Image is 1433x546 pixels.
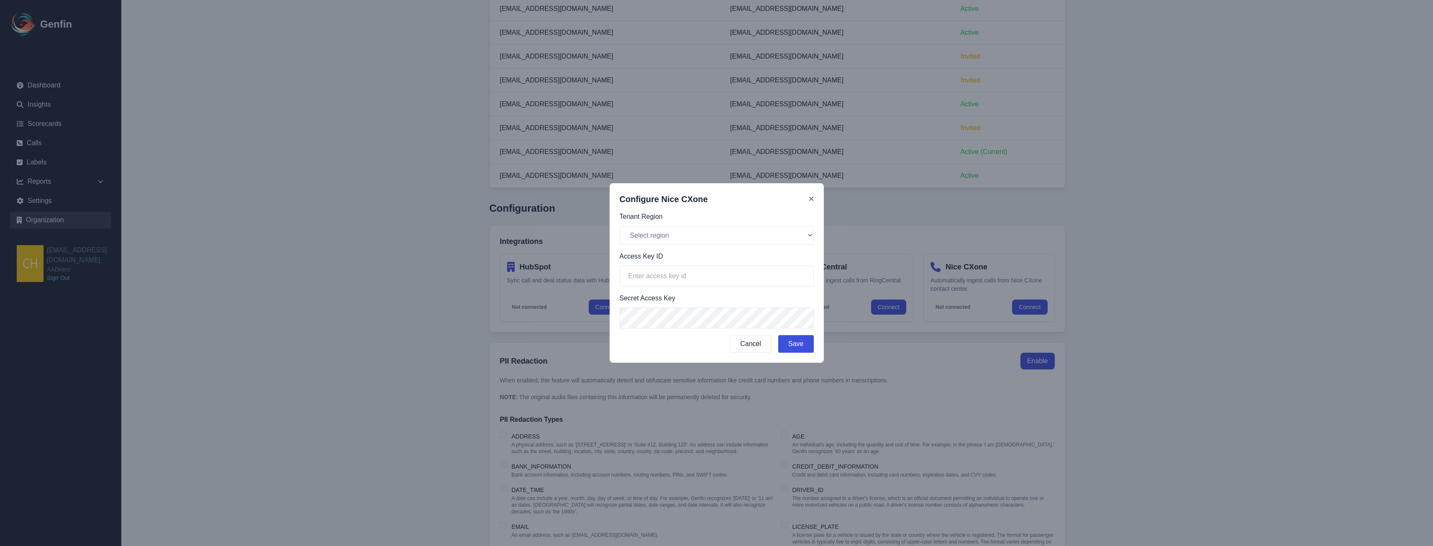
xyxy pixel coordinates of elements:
label: Access Key ID [620,251,814,261]
label: Tenant Region [620,212,814,222]
input: Enter access key id [620,266,814,287]
button: Cancel [730,335,772,353]
h3: Configure Nice CXone [620,193,708,205]
label: Secret Access Key [620,293,814,303]
button: Save [778,335,813,353]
